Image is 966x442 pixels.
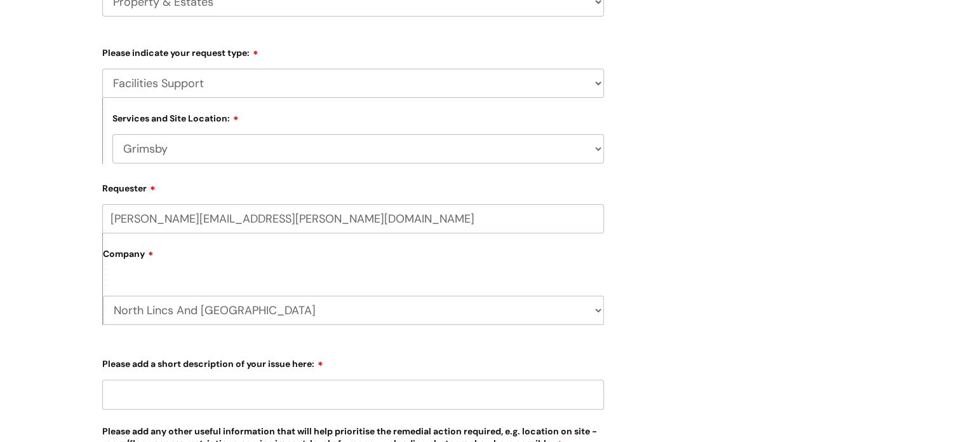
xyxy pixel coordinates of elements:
label: Company [103,244,604,273]
input: Email [102,204,604,233]
label: Services and Site Location: [112,111,239,124]
label: Please add a short description of your issue here: [102,354,604,369]
label: Requester [102,179,604,194]
label: Please indicate your request type: [102,43,604,59]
